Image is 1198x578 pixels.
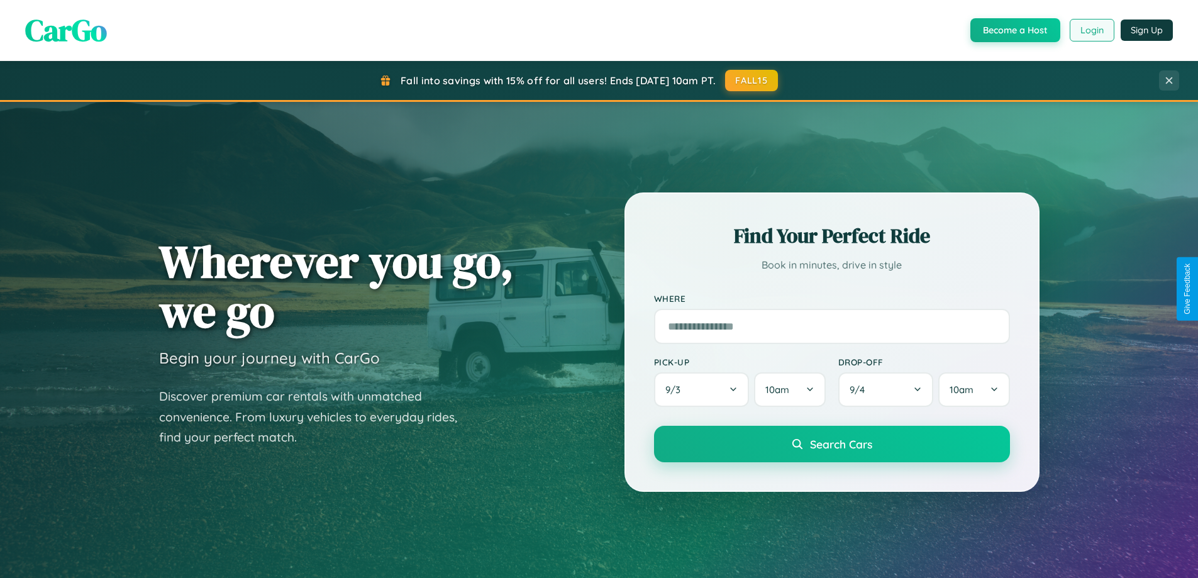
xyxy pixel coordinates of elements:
[654,256,1010,274] p: Book in minutes, drive in style
[838,357,1010,367] label: Drop-off
[654,357,826,367] label: Pick-up
[850,384,871,396] span: 9 / 4
[159,386,474,448] p: Discover premium car rentals with unmatched convenience. From luxury vehicles to everyday rides, ...
[401,74,716,87] span: Fall into savings with 15% off for all users! Ends [DATE] 10am PT.
[654,293,1010,304] label: Where
[654,426,1010,462] button: Search Cars
[665,384,687,396] span: 9 / 3
[938,372,1009,407] button: 10am
[810,437,872,451] span: Search Cars
[159,348,380,367] h3: Begin your journey with CarGo
[970,18,1060,42] button: Become a Host
[754,372,825,407] button: 10am
[25,9,107,51] span: CarGo
[1070,19,1114,42] button: Login
[765,384,789,396] span: 10am
[654,222,1010,250] h2: Find Your Perfect Ride
[950,384,973,396] span: 10am
[838,372,934,407] button: 9/4
[1183,264,1192,314] div: Give Feedback
[654,372,750,407] button: 9/3
[725,70,778,91] button: FALL15
[1121,19,1173,41] button: Sign Up
[159,236,514,336] h1: Wherever you go, we go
